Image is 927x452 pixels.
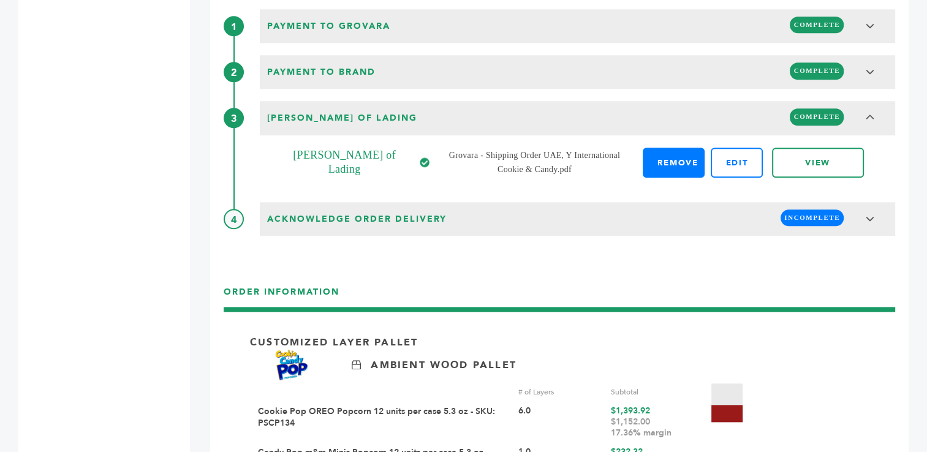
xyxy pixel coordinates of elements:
[790,108,844,125] span: COMPLETE
[711,148,762,178] label: Edit
[711,383,743,422] img: Pallet-Icons-03.png
[352,360,361,369] img: Ambient
[263,108,421,128] span: [PERSON_NAME] of Lading
[611,405,695,439] div: $1,393.92
[263,62,379,82] span: Payment to brand
[250,336,418,349] p: Customized Layer Pallet
[790,62,844,79] span: COMPLETE
[250,350,333,380] img: Brand Name
[790,17,844,33] span: COMPLETE
[518,405,602,439] div: 6.0
[772,148,864,178] a: VIEW
[781,209,844,226] span: INCOMPLETE
[611,416,695,439] div: $1,152.00 17.36% margin
[263,17,394,36] span: Payment to Grovara
[436,148,634,176] span: Grovara - Shipping Order UAE, Y International Cookie & Candy.pdf
[518,386,602,397] div: # of Layers
[611,386,695,397] div: Subtotal
[643,148,705,178] a: Remove
[258,405,495,429] a: Cookie Pop OREO Popcorn 12 units per case 5.3 oz - SKU: PSCP134
[371,358,516,372] p: Ambient Wood Pallet
[263,209,450,229] span: Acknowledge Order Delivery
[224,286,895,307] h3: ORDER INFORMATION
[285,148,403,176] span: [PERSON_NAME] of Lading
